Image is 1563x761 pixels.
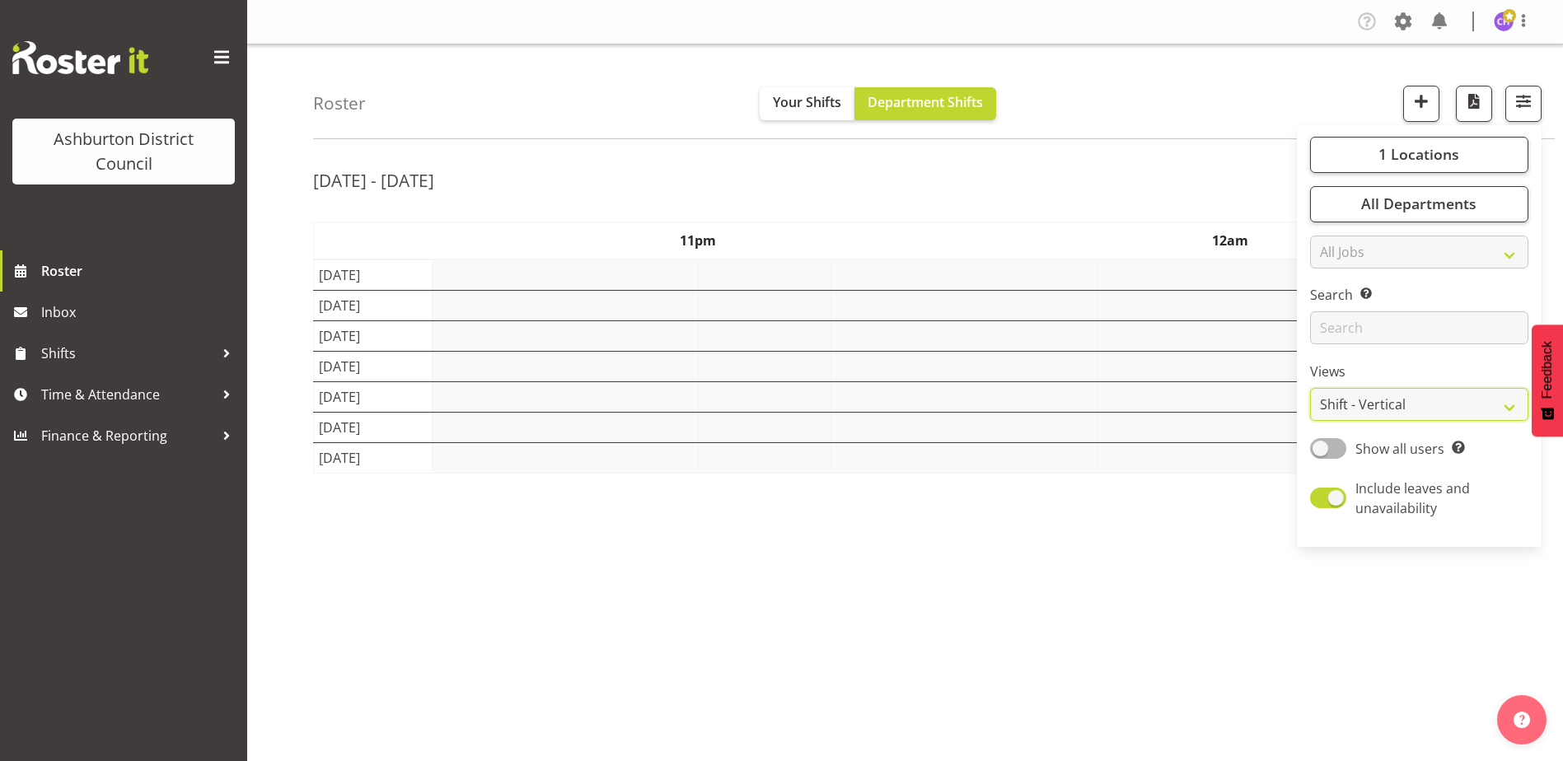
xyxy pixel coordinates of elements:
[314,351,433,381] td: [DATE]
[314,259,433,291] td: [DATE]
[313,94,366,113] h4: Roster
[41,423,214,448] span: Finance & Reporting
[314,320,433,351] td: [DATE]
[41,382,214,407] span: Time & Attendance
[313,170,434,191] h2: [DATE] - [DATE]
[314,290,433,320] td: [DATE]
[1494,12,1514,31] img: chalotter-hydes5348.jpg
[868,93,983,111] span: Department Shifts
[773,93,841,111] span: Your Shifts
[29,127,218,176] div: Ashburton District Council
[314,442,433,473] td: [DATE]
[1532,324,1563,437] button: Feedback - Show survey
[964,222,1496,259] th: 12am
[1540,341,1555,399] span: Feedback
[1310,311,1528,344] input: Search
[1514,712,1530,728] img: help-xxl-2.png
[1310,137,1528,173] button: 1 Locations
[1403,86,1439,122] button: Add a new shift
[41,300,239,324] span: Inbox
[314,412,433,442] td: [DATE]
[854,87,996,120] button: Department Shifts
[432,222,964,259] th: 11pm
[314,381,433,412] td: [DATE]
[1355,440,1444,458] span: Show all users
[1310,285,1528,305] label: Search
[12,41,148,74] img: Rosterit website logo
[1456,86,1492,122] button: Download a PDF of the roster according to the set date range.
[41,259,239,283] span: Roster
[41,341,214,366] span: Shifts
[1505,86,1542,122] button: Filter Shifts
[1355,479,1470,517] span: Include leaves and unavailability
[1361,194,1476,213] span: All Departments
[760,87,854,120] button: Your Shifts
[1310,186,1528,222] button: All Departments
[1310,362,1528,381] label: Views
[1378,144,1459,164] span: 1 Locations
